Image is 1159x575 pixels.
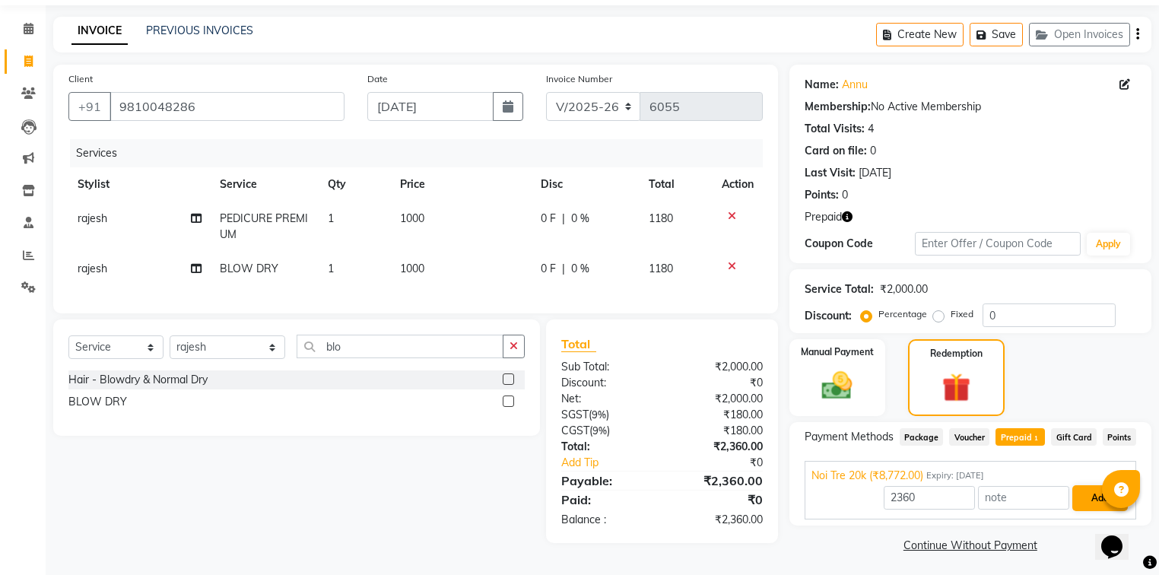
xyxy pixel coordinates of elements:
div: Payable: [550,472,662,490]
input: note [978,486,1069,510]
input: Search by Name/Mobile/Email/Code [110,92,345,121]
div: Card on file: [805,143,867,159]
div: Coupon Code [805,236,915,252]
div: Name: [805,77,839,93]
img: _cash.svg [812,368,862,403]
span: PEDICURE PREMIUM [220,211,308,241]
a: Continue Without Payment [792,538,1148,554]
div: ₹2,000.00 [662,359,773,375]
label: Date [367,72,388,86]
div: ₹180.00 [662,423,773,439]
span: CGST [561,424,589,437]
label: Percentage [878,307,927,321]
div: Total: [550,439,662,455]
span: 1000 [400,211,424,225]
div: Membership: [805,99,871,115]
span: Expiry: [DATE] [926,469,984,482]
span: 0 % [571,261,589,277]
div: Total Visits: [805,121,865,137]
button: Add [1072,485,1128,511]
div: Net: [550,391,662,407]
div: Paid: [550,491,662,509]
span: Total [561,336,596,352]
button: Apply [1087,233,1130,256]
div: ₹2,360.00 [662,512,773,528]
input: Search or Scan [297,335,503,358]
input: Enter Offer / Coupon Code [915,232,1081,256]
th: Disc [532,167,639,202]
span: Payment Methods [805,429,894,445]
div: ₹0 [662,375,773,391]
a: INVOICE [71,17,128,45]
button: +91 [68,92,111,121]
span: | [562,261,565,277]
th: Price [391,167,532,202]
div: ₹180.00 [662,407,773,423]
span: Package [900,428,944,446]
span: rajesh [78,211,107,225]
a: Add Tip [550,455,681,471]
span: SGST [561,408,589,421]
span: Voucher [949,428,989,446]
div: ₹2,360.00 [662,472,773,490]
span: 1180 [649,211,673,225]
span: 1000 [400,262,424,275]
div: 4 [868,121,874,137]
button: Open Invoices [1029,23,1130,46]
div: Service Total: [805,281,874,297]
span: Noi Tre 20k (₹8,772.00) [811,468,923,484]
div: Balance : [550,512,662,528]
a: Annu [842,77,868,93]
div: ₹0 [681,455,774,471]
th: Total [640,167,713,202]
span: BLOW DRY [220,262,278,275]
span: Points [1103,428,1136,446]
th: Service [211,167,319,202]
span: 0 F [541,211,556,227]
button: Create New [876,23,964,46]
span: 0 F [541,261,556,277]
div: Hair - Blowdry & Normal Dry [68,372,208,388]
div: ( ) [550,423,662,439]
th: Action [713,167,763,202]
div: Sub Total: [550,359,662,375]
div: BLOW DRY [68,394,127,410]
img: _gift.svg [933,370,980,405]
span: rajesh [78,262,107,275]
div: Services [70,139,774,167]
span: Prepaid [995,428,1045,446]
div: ₹2,360.00 [662,439,773,455]
span: Gift Card [1051,428,1097,446]
div: Points: [805,187,839,203]
span: 0 % [571,211,589,227]
span: 1 [328,262,334,275]
th: Qty [319,167,391,202]
th: Stylist [68,167,211,202]
div: Discount: [550,375,662,391]
div: ₹2,000.00 [880,281,928,297]
div: ₹0 [662,491,773,509]
span: 1 [328,211,334,225]
button: Save [970,23,1023,46]
span: | [562,211,565,227]
label: Invoice Number [546,72,612,86]
label: Manual Payment [801,345,874,359]
span: 1 [1032,434,1040,443]
label: Client [68,72,93,86]
iframe: chat widget [1095,514,1144,560]
span: Prepaid [805,209,842,225]
label: Redemption [930,347,983,361]
span: 1180 [649,262,673,275]
div: [DATE] [859,165,891,181]
span: 9% [592,408,606,421]
div: 0 [842,187,848,203]
div: Discount: [805,308,852,324]
div: ₹2,000.00 [662,391,773,407]
div: 0 [870,143,876,159]
span: 9% [592,424,607,437]
label: Fixed [951,307,973,321]
input: Amount [884,486,975,510]
a: PREVIOUS INVOICES [146,24,253,37]
div: Last Visit: [805,165,856,181]
div: No Active Membership [805,99,1136,115]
